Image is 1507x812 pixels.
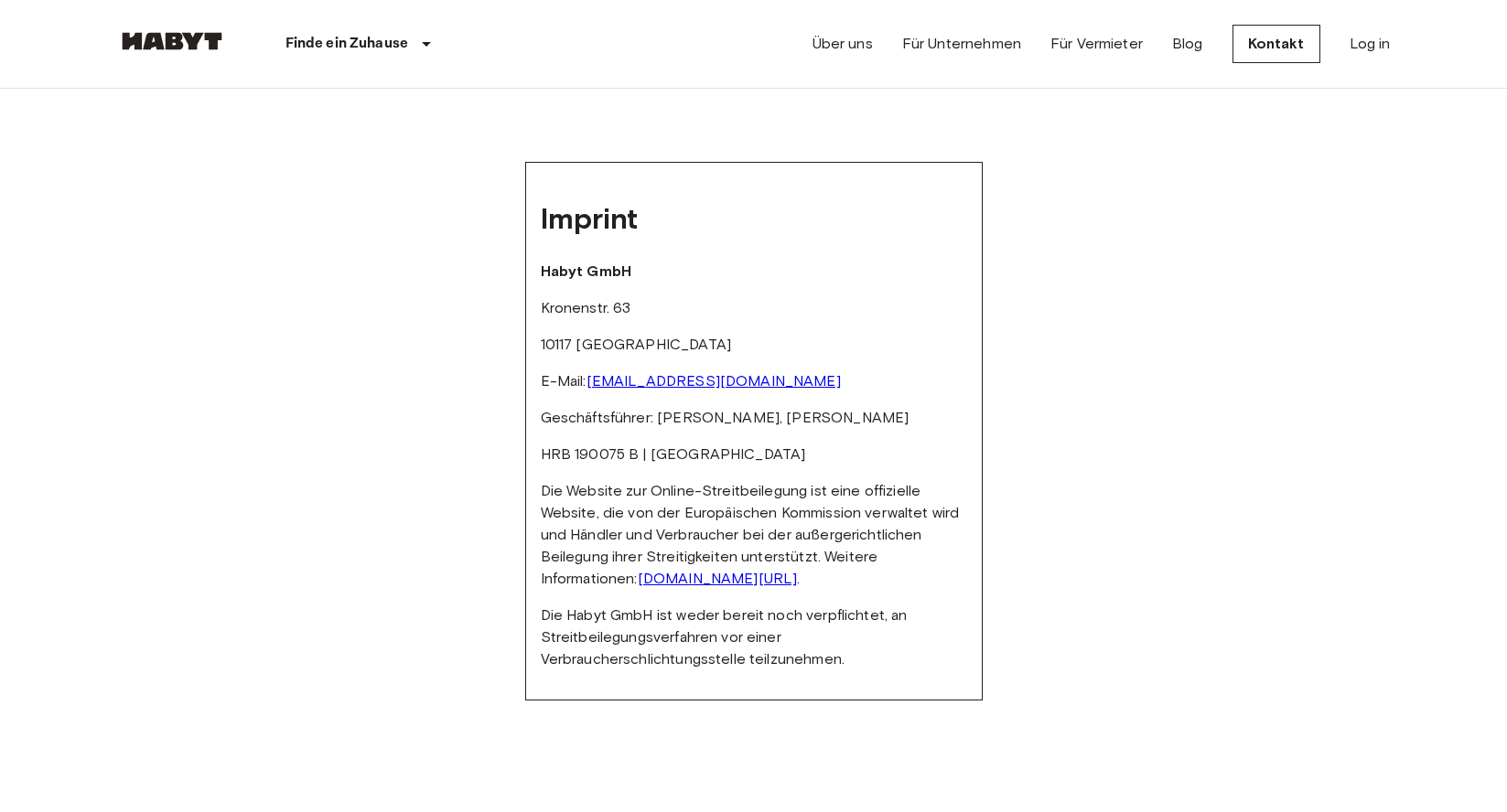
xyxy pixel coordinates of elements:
[1172,33,1203,55] a: Blog
[1350,33,1391,55] a: Log in
[541,370,967,392] p: E-Mail:
[541,262,632,280] strong: Habyt GmbH
[541,480,967,590] p: Die Website zur Online-Streitbeilegung ist eine offizielle Website, die von der Europäischen Komm...
[902,33,1021,55] a: Für Unternehmen
[541,297,967,319] p: Kronenstr. 63
[285,33,409,55] p: Finde ein Zuhause
[1233,25,1320,63] a: Kontakt
[541,200,639,236] strong: Imprint
[1050,33,1143,55] a: Für Vermieter
[638,570,798,587] a: [DOMAIN_NAME][URL]
[541,407,967,429] p: Geschäftsführer: [PERSON_NAME], [PERSON_NAME]
[813,33,873,55] a: Über uns
[541,443,967,465] p: HRB 190075 B | [GEOGRAPHIC_DATA]
[541,604,967,670] p: Die Habyt GmbH ist weder bereit noch verpflichtet, an Streitbeilegungsverfahren vor einer Verbrau...
[117,32,227,50] img: Habyt
[587,372,841,390] a: [EMAIL_ADDRESS][DOMAIN_NAME]
[541,334,967,356] p: 10117 [GEOGRAPHIC_DATA]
